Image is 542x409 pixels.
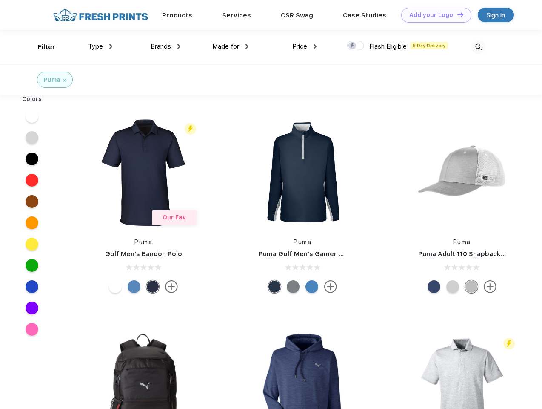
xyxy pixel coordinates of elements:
[38,42,55,52] div: Filter
[268,280,281,293] div: Navy Blazer
[305,280,318,293] div: Bright Cobalt
[428,280,440,293] div: Peacoat with Qut Shd
[16,95,48,104] div: Colors
[177,44,180,49] img: dropdown.png
[484,280,496,293] img: more.svg
[105,250,182,258] a: Golf Men's Bandon Polo
[409,12,453,19] div: Add your Logo
[314,44,317,49] img: dropdown.png
[294,239,311,245] a: Puma
[246,116,359,229] img: func=resize&h=266
[287,280,300,293] div: Quiet Shade
[63,79,66,82] img: filter_cancel.svg
[471,40,485,54] img: desktop_search.svg
[165,280,178,293] img: more.svg
[109,44,112,49] img: dropdown.png
[410,42,448,49] span: 5 Day Delivery
[259,250,393,258] a: Puma Golf Men's Gamer Golf Quarter-Zip
[109,280,122,293] div: Bright White
[369,43,407,50] span: Flash Eligible
[405,116,519,229] img: func=resize&h=266
[51,8,151,23] img: fo%20logo%202.webp
[88,43,103,50] span: Type
[163,214,186,221] span: Our Fav
[503,338,515,349] img: flash_active_toggle.svg
[44,75,60,84] div: Puma
[134,239,152,245] a: Puma
[453,239,471,245] a: Puma
[465,280,478,293] div: Quarry with Brt Whit
[324,280,337,293] img: more.svg
[245,44,248,49] img: dropdown.png
[292,43,307,50] span: Price
[87,116,200,229] img: func=resize&h=266
[146,280,159,293] div: Navy Blazer
[222,12,251,19] a: Services
[151,43,171,50] span: Brands
[185,123,196,135] img: flash_active_toggle.svg
[487,10,505,20] div: Sign in
[212,43,239,50] span: Made for
[281,12,313,19] a: CSR Swag
[478,8,514,22] a: Sign in
[128,280,140,293] div: Lake Blue
[457,12,463,17] img: DT
[446,280,459,293] div: Quarry Brt Whit
[162,12,192,19] a: Products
